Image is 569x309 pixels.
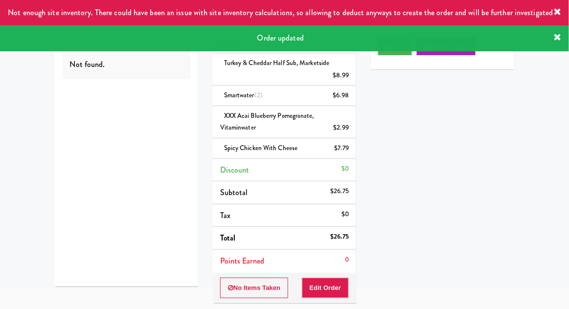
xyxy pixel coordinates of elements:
div: $7.79 [335,142,349,154]
span: Tax [220,210,230,221]
div: $6.98 [333,89,349,102]
span: Total [220,232,236,243]
div: $0 [341,208,349,221]
div: $0 [341,163,349,175]
div: $26.75 [331,185,349,198]
span: Not enough site inventory. There could have been an issue with site inventory calculations, so al... [8,7,553,18]
span: Order updated [257,32,304,44]
div: $8.99 [333,69,349,82]
div: $26.75 [331,231,349,243]
span: Points Earned [220,255,264,266]
span: Spicy Chicken with Cheese [224,143,298,153]
span: XXX Acai Blueberry Pomegranate, Vitaminwater [220,111,314,132]
div: 0 [345,254,349,266]
span: (2) [254,90,263,100]
button: No Items Taken [220,278,289,298]
span: Turkey & Cheddar Half Sub, Marketside [224,58,330,67]
span: Discount [220,164,250,176]
button: Edit Order [302,278,349,298]
span: Not found. [70,59,105,70]
span: Smartwater [224,90,263,100]
div: $2.99 [334,122,349,134]
span: Subtotal [220,187,248,198]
